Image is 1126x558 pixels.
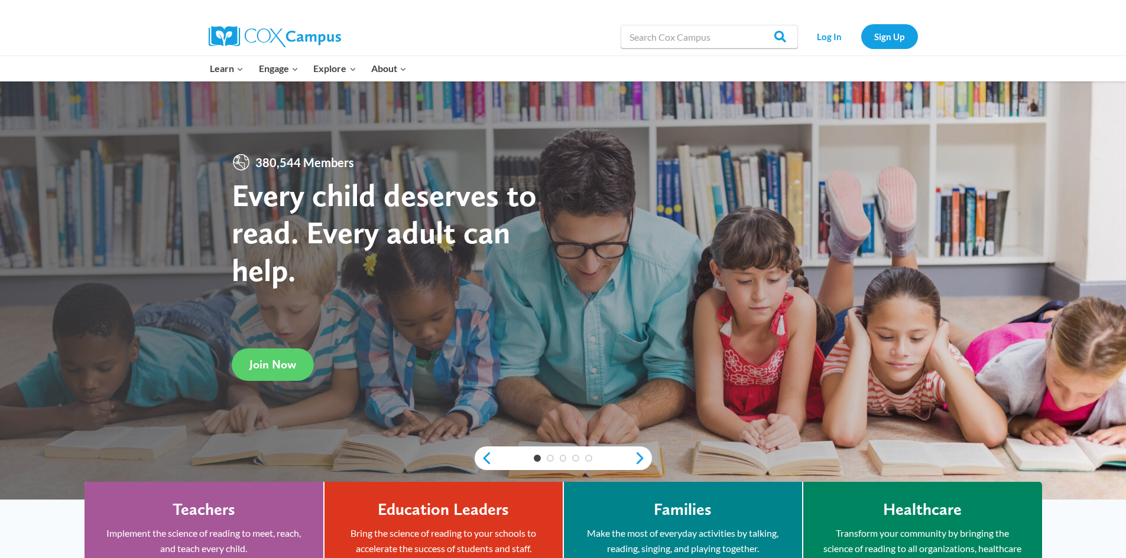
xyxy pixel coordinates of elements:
[232,176,537,289] strong: Every child deserves to read. Every adult can help.
[634,451,652,465] a: next
[313,61,356,76] span: Explore
[654,500,712,520] h4: Families
[861,24,918,48] a: Sign Up
[173,500,235,520] h4: Teachers
[883,500,962,520] h4: Healthcare
[572,455,579,462] a: 4
[371,61,407,76] span: About
[203,56,414,81] nav: Primary Navigation
[560,455,567,462] a: 3
[342,526,545,556] p: Bring the science of reading to your schools to accelerate the success of students and staff.
[251,153,359,172] span: 380,544 Members
[804,24,855,48] a: Log In
[259,61,298,76] span: Engage
[249,357,296,371] span: Join Now
[621,25,798,48] input: Search Cox Campus
[582,526,784,556] p: Make the most of everyday activities by talking, reading, singing, and playing together.
[804,24,918,48] nav: Secondary Navigation
[534,455,541,462] a: 1
[475,446,652,470] div: content slider buttons
[102,526,306,556] p: Implement the science of reading to meet, reach, and teach every child.
[475,451,492,465] a: previous
[378,500,509,520] h4: Education Leaders
[585,455,592,462] a: 5
[209,26,341,47] img: Cox Campus
[210,61,244,76] span: Learn
[232,348,314,381] a: Join Now
[547,455,554,462] a: 2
